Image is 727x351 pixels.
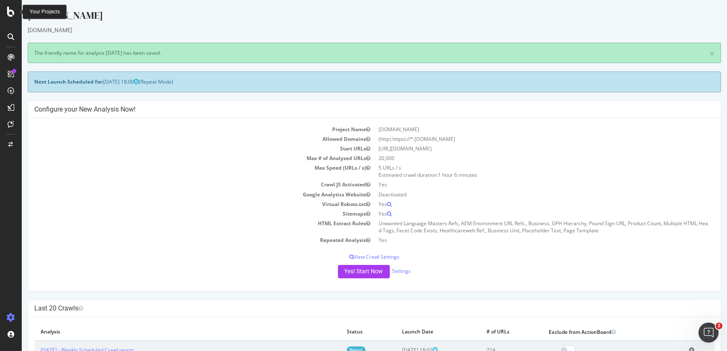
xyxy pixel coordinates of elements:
td: Unwanted Language Masters Refs, AEM Environment URL Refs., Business, GPH Hierarchy, Pound Sign UR... [353,219,693,235]
td: HTML Extract Rules [13,219,353,235]
span: 2 [716,323,722,329]
div: [DOMAIN_NAME] [6,26,699,34]
td: 20,000 [353,153,693,163]
button: Yes! Start Now [316,265,368,278]
strong: Next Launch Scheduled for: [13,78,82,85]
td: [URL][DOMAIN_NAME] [353,144,693,153]
td: Max # of Analysed URLs [13,153,353,163]
td: Yes [353,209,693,219]
td: Yes [353,199,693,209]
td: Google Analytics Website [13,190,353,199]
td: (http|https)://*.[DOMAIN_NAME] [353,134,693,144]
h4: Configure your New Analysis Now! [13,105,693,114]
td: 5 URLs / s Estimated crawl duration: [353,163,693,180]
div: [DOMAIN_NAME] [6,8,699,26]
td: [DOMAIN_NAME] [353,125,693,134]
a: Settings [371,267,389,275]
td: Start URLs [13,144,353,153]
span: 1 hour 6 minutes [416,171,456,178]
td: Max Speed (URLs / s) [13,163,353,180]
td: Deactivated [353,190,693,199]
iframe: Intercom live chat [699,323,719,343]
div: Your Projects [30,8,60,15]
th: # of URLs [458,323,521,341]
td: Project Name [13,125,353,134]
p: View Crawl Settings [13,253,693,260]
td: Allowed Domains [13,134,353,144]
div: The friendly name for analysis [DATE] has been saved. [6,43,699,63]
td: Crawl JS Activated [13,180,353,189]
th: Status [319,323,374,341]
td: Sitemaps [13,209,353,219]
td: Yes [353,180,693,189]
h4: Last 20 Crawls [13,304,693,313]
div: (Repeat Mode) [6,71,699,92]
th: Exclude from ActionBoard [521,323,661,341]
td: Virtual Robots.txt [13,199,353,209]
a: × [688,49,693,58]
th: Analysis [13,323,319,341]
th: Launch Date [374,323,458,341]
td: Repeated Analysis [13,235,353,245]
span: [DATE] 18:00 [82,78,117,85]
td: Yes [353,235,693,245]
